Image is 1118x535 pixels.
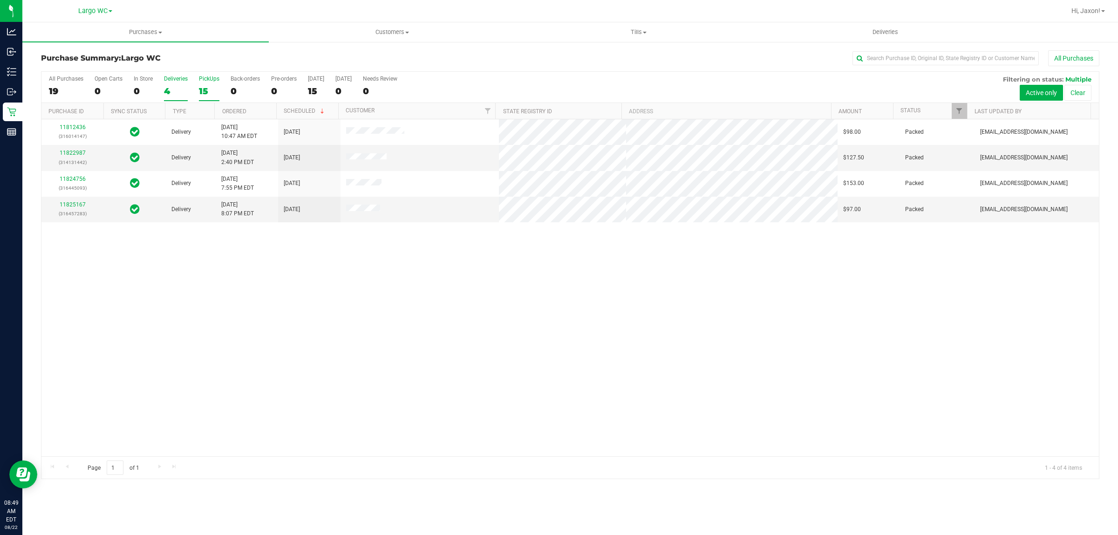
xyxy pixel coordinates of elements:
[980,128,1068,137] span: [EMAIL_ADDRESS][DOMAIN_NAME]
[231,75,260,82] div: Back-orders
[308,86,324,96] div: 15
[980,205,1068,214] span: [EMAIL_ADDRESS][DOMAIN_NAME]
[4,524,18,531] p: 08/22
[171,179,191,188] span: Delivery
[199,75,219,82] div: PickUps
[47,132,98,141] p: (316014147)
[1071,7,1100,14] span: Hi, Jaxon!
[221,200,254,218] span: [DATE] 8:07 PM EDT
[1003,75,1063,83] span: Filtering on status:
[1048,50,1099,66] button: All Purchases
[22,22,269,42] a: Purchases
[363,75,397,82] div: Needs Review
[121,54,161,62] span: Largo WC
[308,75,324,82] div: [DATE]
[284,153,300,162] span: [DATE]
[900,107,920,114] a: Status
[1037,460,1090,474] span: 1 - 4 of 4 items
[860,28,911,36] span: Deliveries
[905,205,924,214] span: Packed
[134,86,153,96] div: 0
[905,153,924,162] span: Packed
[111,108,147,115] a: Sync Status
[22,28,269,36] span: Purchases
[47,184,98,192] p: (316445093)
[78,7,108,15] span: Largo WC
[838,108,862,115] a: Amount
[173,108,186,115] a: Type
[130,125,140,138] span: In Sync
[47,209,98,218] p: (316457283)
[171,128,191,137] span: Delivery
[199,86,219,96] div: 15
[843,128,861,137] span: $98.00
[363,86,397,96] div: 0
[231,86,260,96] div: 0
[171,153,191,162] span: Delivery
[222,108,246,115] a: Ordered
[980,179,1068,188] span: [EMAIL_ADDRESS][DOMAIN_NAME]
[130,203,140,216] span: In Sync
[271,75,297,82] div: Pre-orders
[335,86,352,96] div: 0
[164,75,188,82] div: Deliveries
[980,153,1068,162] span: [EMAIL_ADDRESS][DOMAIN_NAME]
[130,151,140,164] span: In Sync
[7,67,16,76] inline-svg: Inventory
[7,87,16,96] inline-svg: Outbound
[503,108,552,115] a: State Registry ID
[221,175,254,192] span: [DATE] 7:55 PM EDT
[952,103,967,119] a: Filter
[515,22,762,42] a: Tills
[4,499,18,524] p: 08:49 AM EDT
[271,86,297,96] div: 0
[49,86,83,96] div: 19
[164,86,188,96] div: 4
[346,107,375,114] a: Customer
[284,108,326,114] a: Scheduled
[975,108,1022,115] a: Last Updated By
[621,103,831,119] th: Address
[1020,85,1063,101] button: Active only
[843,179,864,188] span: $153.00
[47,158,98,167] p: (314131442)
[7,47,16,56] inline-svg: Inbound
[269,28,515,36] span: Customers
[284,179,300,188] span: [DATE]
[95,75,123,82] div: Open Carts
[7,107,16,117] inline-svg: Retail
[1065,75,1091,83] span: Multiple
[762,22,1009,42] a: Deliveries
[269,22,515,42] a: Customers
[843,205,861,214] span: $97.00
[95,86,123,96] div: 0
[60,201,86,208] a: 11825167
[480,103,495,119] a: Filter
[852,51,1039,65] input: Search Purchase ID, Original ID, State Registry ID or Customer Name...
[905,128,924,137] span: Packed
[284,128,300,137] span: [DATE]
[60,176,86,182] a: 11824756
[1064,85,1091,101] button: Clear
[221,123,257,141] span: [DATE] 10:47 AM EDT
[130,177,140,190] span: In Sync
[49,75,83,82] div: All Purchases
[7,127,16,137] inline-svg: Reports
[335,75,352,82] div: [DATE]
[284,205,300,214] span: [DATE]
[60,150,86,156] a: 11822987
[905,179,924,188] span: Packed
[7,27,16,36] inline-svg: Analytics
[48,108,84,115] a: Purchase ID
[843,153,864,162] span: $127.50
[134,75,153,82] div: In Store
[221,149,254,166] span: [DATE] 2:40 PM EDT
[9,460,37,488] iframe: Resource center
[171,205,191,214] span: Delivery
[60,124,86,130] a: 11812436
[516,28,761,36] span: Tills
[80,460,147,475] span: Page of 1
[41,54,394,62] h3: Purchase Summary:
[107,460,123,475] input: 1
